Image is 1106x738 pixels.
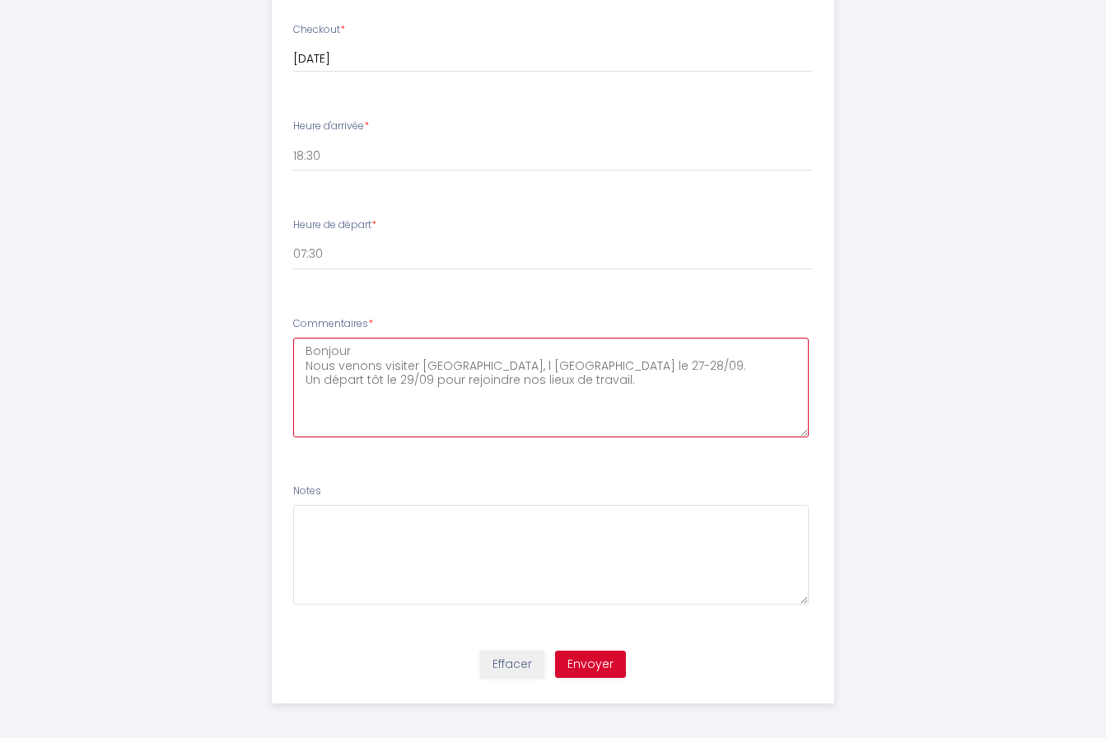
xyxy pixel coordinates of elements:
label: Commentaires [293,316,373,332]
label: Heure de départ [293,217,376,233]
label: Checkout [293,22,345,38]
label: Notes [293,483,321,499]
button: Envoyer [555,651,626,679]
label: Heure d'arrivée [293,119,369,134]
button: Effacer [480,651,544,679]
